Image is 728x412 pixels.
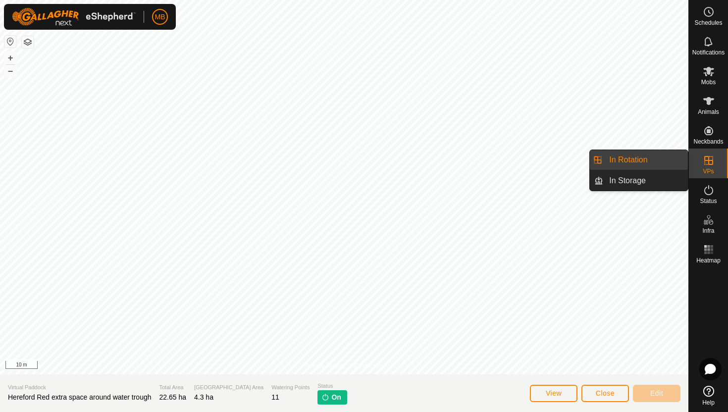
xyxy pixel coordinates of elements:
[331,392,341,403] span: On
[603,171,688,191] a: In Storage
[596,389,615,397] span: Close
[590,171,688,191] li: In Storage
[530,385,577,402] button: View
[4,36,16,48] button: Reset Map
[581,385,629,402] button: Close
[696,257,721,263] span: Heatmap
[271,383,310,392] span: Watering Points
[546,389,562,397] span: View
[8,383,152,392] span: Virtual Paddock
[155,12,165,22] span: MB
[700,198,717,204] span: Status
[650,389,663,397] span: Edit
[692,50,725,55] span: Notifications
[4,65,16,77] button: –
[321,393,329,401] img: turn-on
[701,79,716,85] span: Mobs
[698,109,719,115] span: Animals
[703,168,714,174] span: VPs
[603,150,688,170] a: In Rotation
[694,20,722,26] span: Schedules
[194,393,213,401] span: 4.3 ha
[22,36,34,48] button: Map Layers
[4,52,16,64] button: +
[194,383,263,392] span: [GEOGRAPHIC_DATA] Area
[702,400,715,406] span: Help
[305,361,342,370] a: Privacy Policy
[693,139,723,145] span: Neckbands
[159,393,187,401] span: 22.65 ha
[354,361,383,370] a: Contact Us
[590,150,688,170] li: In Rotation
[702,228,714,234] span: Infra
[12,8,136,26] img: Gallagher Logo
[609,154,647,166] span: In Rotation
[609,175,646,187] span: In Storage
[633,385,680,402] button: Edit
[689,382,728,410] a: Help
[317,382,347,390] span: Status
[159,383,187,392] span: Total Area
[8,393,152,401] span: Hereford Red extra space around water trough
[271,393,279,401] span: 11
